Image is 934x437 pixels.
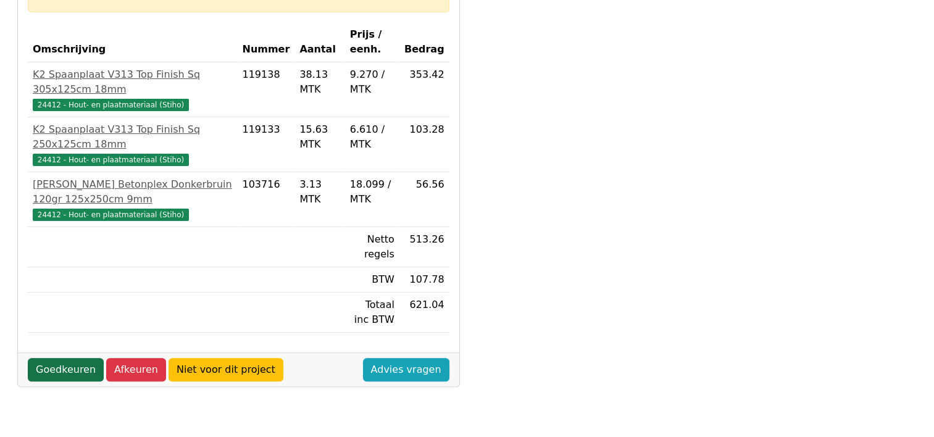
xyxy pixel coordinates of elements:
[350,177,394,207] div: 18.099 / MTK
[33,122,232,167] a: K2 Spaanplaat V313 Top Finish Sq 250x125cm 18mm24412 - Hout- en plaatmateriaal (Stiho)
[33,67,232,112] a: K2 Spaanplaat V313 Top Finish Sq 305x125cm 18mm24412 - Hout- en plaatmateriaal (Stiho)
[237,22,294,62] th: Nummer
[237,117,294,172] td: 119133
[345,227,399,267] td: Netto regels
[399,293,449,333] td: 621.04
[345,22,399,62] th: Prijs / eenh.
[33,67,232,97] div: K2 Spaanplaat V313 Top Finish Sq 305x125cm 18mm
[299,67,340,97] div: 38.13 MTK
[345,267,399,293] td: BTW
[350,122,394,152] div: 6.610 / MTK
[237,62,294,117] td: 119138
[28,358,104,381] a: Goedkeuren
[299,177,340,207] div: 3.13 MTK
[399,267,449,293] td: 107.78
[33,154,189,166] span: 24412 - Hout- en plaatmateriaal (Stiho)
[33,177,232,207] div: [PERSON_NAME] Betonplex Donkerbruin 120gr 125x250cm 9mm
[294,22,344,62] th: Aantal
[399,22,449,62] th: Bedrag
[363,358,449,381] a: Advies vragen
[350,67,394,97] div: 9.270 / MTK
[33,122,232,152] div: K2 Spaanplaat V313 Top Finish Sq 250x125cm 18mm
[399,227,449,267] td: 513.26
[237,172,294,227] td: 103716
[33,99,189,111] span: 24412 - Hout- en plaatmateriaal (Stiho)
[33,177,232,222] a: [PERSON_NAME] Betonplex Donkerbruin 120gr 125x250cm 9mm24412 - Hout- en plaatmateriaal (Stiho)
[399,117,449,172] td: 103.28
[169,358,283,381] a: Niet voor dit project
[345,293,399,333] td: Totaal inc BTW
[299,122,340,152] div: 15.63 MTK
[28,22,237,62] th: Omschrijving
[106,358,166,381] a: Afkeuren
[33,209,189,221] span: 24412 - Hout- en plaatmateriaal (Stiho)
[399,62,449,117] td: 353.42
[399,172,449,227] td: 56.56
